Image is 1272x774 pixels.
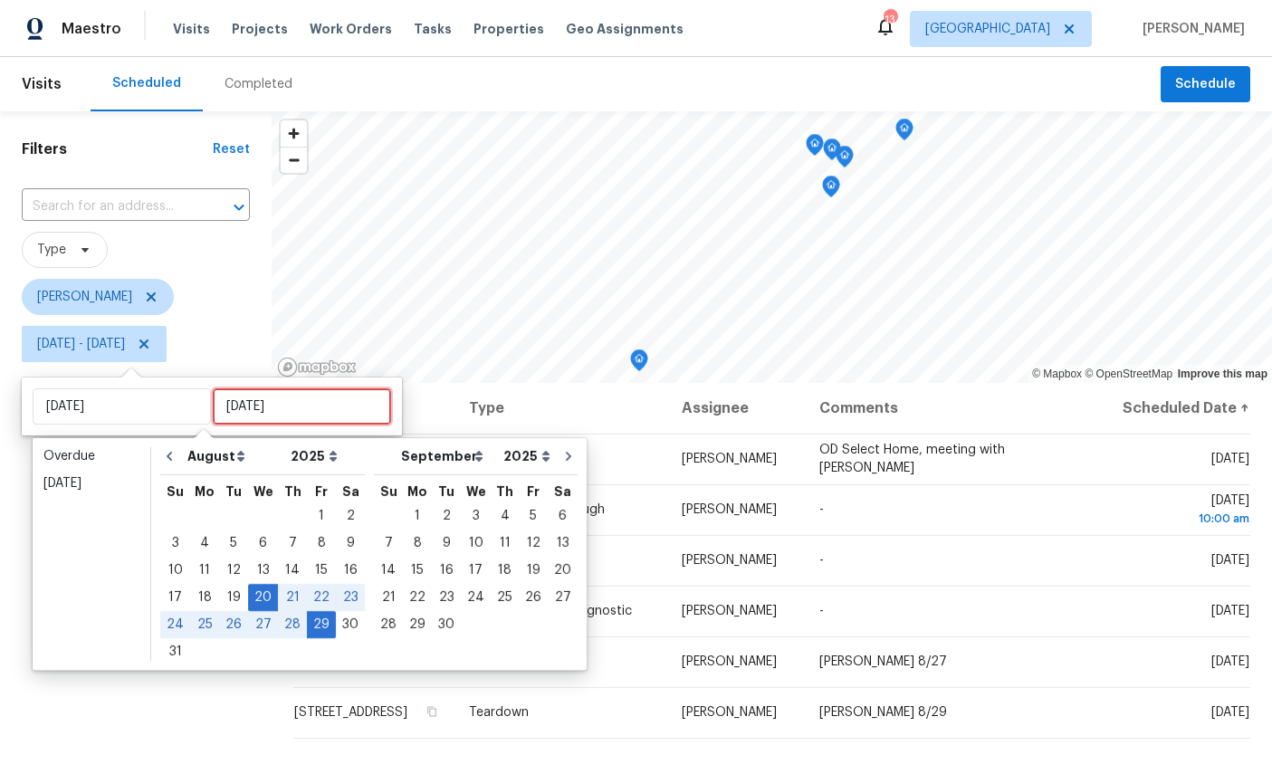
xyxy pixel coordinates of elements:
div: Mon Aug 11 2025 [190,557,219,584]
span: [PERSON_NAME] [682,503,777,516]
div: Sat Aug 23 2025 [336,584,365,611]
span: Geo Assignments [566,20,684,38]
abbr: Tuesday [438,485,454,498]
abbr: Thursday [284,485,301,498]
div: 23 [432,585,461,610]
div: Tue Aug 05 2025 [219,530,248,557]
div: 14 [278,558,307,583]
div: Thu Aug 14 2025 [278,557,307,584]
span: [PERSON_NAME] 8/27 [819,655,947,668]
div: 30 [432,612,461,637]
div: Tue Sep 30 2025 [432,611,461,638]
div: Sun Sep 21 2025 [374,584,403,611]
div: Wed Sep 03 2025 [461,502,491,530]
div: Overdue [43,447,139,465]
h1: Filters [22,140,213,158]
abbr: Wednesday [466,485,486,498]
div: 22 [403,585,432,610]
span: In-Person Walkthrough [469,503,605,516]
abbr: Friday [315,485,328,498]
div: Sat Aug 30 2025 [336,611,365,638]
div: 13 [884,11,896,29]
div: 11 [491,530,519,556]
button: Schedule [1161,66,1250,103]
div: 10 [160,558,190,583]
div: Sun Aug 10 2025 [160,557,190,584]
div: 9 [336,530,365,556]
div: 23 [336,585,365,610]
div: 10 [461,530,491,556]
div: 18 [190,585,219,610]
div: 17 [461,558,491,583]
span: - [819,605,824,617]
div: Map marker [806,134,824,162]
div: Tue Sep 16 2025 [432,557,461,584]
span: Properties [473,20,544,38]
div: Thu Sep 11 2025 [491,530,519,557]
div: Completed [225,75,292,93]
div: Sun Aug 03 2025 [160,530,190,557]
div: 14 [374,558,403,583]
div: Tue Sep 09 2025 [432,530,461,557]
div: Sat Sep 13 2025 [548,530,578,557]
div: 9 [432,530,461,556]
span: - [819,554,824,567]
select: Month [397,443,499,470]
div: 24 [160,612,190,637]
div: Fri Sep 26 2025 [519,584,548,611]
div: Sat Aug 02 2025 [336,502,365,530]
button: Open [226,195,252,220]
div: Thu Sep 25 2025 [491,584,519,611]
div: 21 [278,585,307,610]
div: Fri Sep 19 2025 [519,557,548,584]
div: 30 [336,612,365,637]
span: [PERSON_NAME] [682,706,777,719]
span: [DATE] [1107,494,1249,528]
div: Sun Aug 24 2025 [160,611,190,638]
button: Zoom in [281,120,307,147]
div: Sat Aug 16 2025 [336,557,365,584]
span: [PERSON_NAME] [682,554,777,567]
div: 22 [307,585,336,610]
div: 24 [461,585,491,610]
div: 31 [160,639,190,664]
div: Tue Sep 02 2025 [432,502,461,530]
div: Mon Sep 01 2025 [403,502,432,530]
div: Fri Aug 08 2025 [307,530,336,557]
abbr: Friday [527,485,540,498]
span: Schedule [1175,73,1236,96]
span: [PERSON_NAME] [682,655,777,668]
abbr: Sunday [167,485,184,498]
span: Visits [173,20,210,38]
abbr: Monday [195,485,215,498]
div: Mon Aug 25 2025 [190,611,219,638]
input: Fri, Aug 21 [213,388,391,425]
div: Wed Sep 17 2025 [461,557,491,584]
select: Year [499,443,555,470]
div: 27 [548,585,578,610]
th: Comments [805,383,1092,434]
abbr: Saturday [342,485,359,498]
div: Tue Aug 26 2025 [219,611,248,638]
div: Sat Sep 20 2025 [548,557,578,584]
input: Search for an address... [22,193,199,221]
div: 13 [248,558,278,583]
div: 13 [548,530,578,556]
span: [PERSON_NAME] [37,288,132,306]
span: [DATE] [1211,655,1249,668]
a: Improve this map [1178,368,1267,380]
div: Thu Aug 07 2025 [278,530,307,557]
div: 1 [403,503,432,529]
span: Teardown [469,706,529,719]
div: Map marker [822,176,840,204]
span: Projects [232,20,288,38]
div: 16 [432,558,461,583]
div: Mon Sep 22 2025 [403,584,432,611]
div: 8 [307,530,336,556]
div: 3 [160,530,190,556]
div: Fri Sep 12 2025 [519,530,548,557]
div: 3 [461,503,491,529]
div: 21 [374,585,403,610]
div: Fri Sep 05 2025 [519,502,548,530]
